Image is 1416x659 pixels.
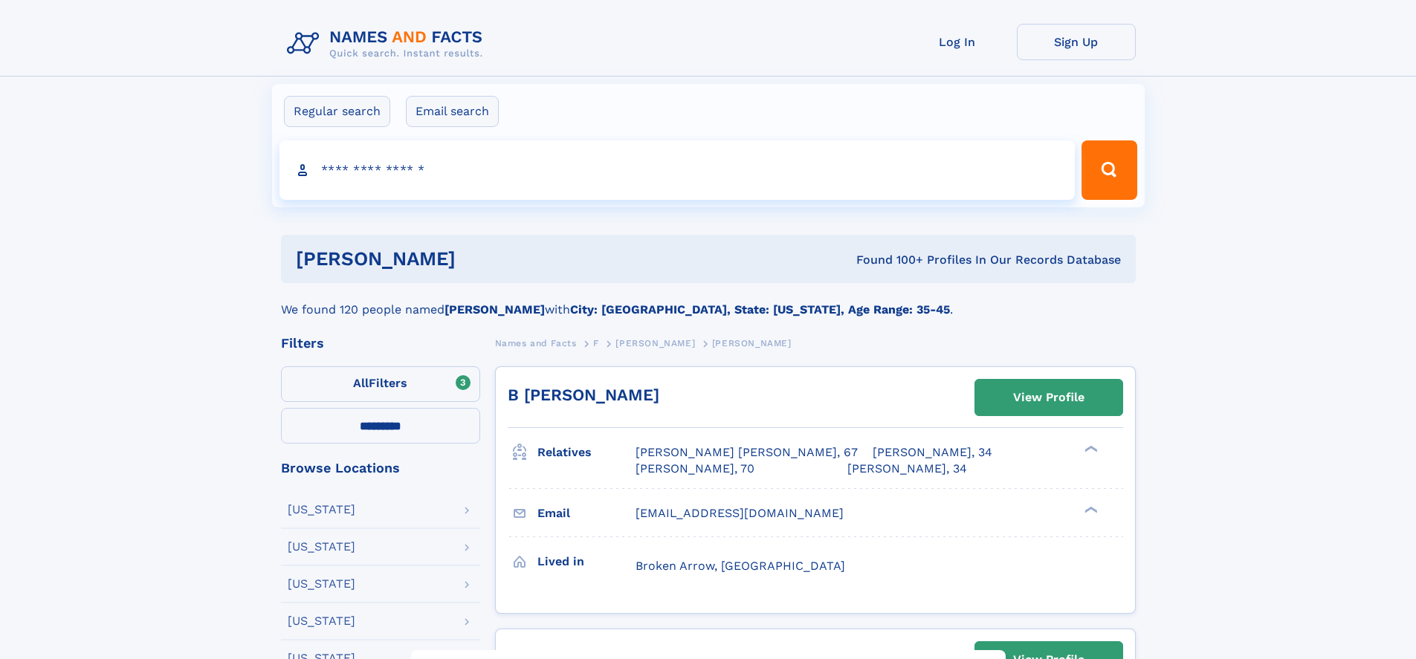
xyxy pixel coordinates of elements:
span: F [593,338,599,348]
a: Log In [898,24,1017,60]
a: [PERSON_NAME], 34 [873,444,992,461]
b: [PERSON_NAME] [444,302,545,316]
div: Browse Locations [281,461,480,475]
span: [EMAIL_ADDRESS][DOMAIN_NAME] [636,506,844,520]
span: [PERSON_NAME] [615,338,695,348]
b: City: [GEOGRAPHIC_DATA], State: [US_STATE], Age Range: 35-45 [570,302,950,316]
img: Logo Names and Facts [281,24,495,64]
div: ❯ [1081,444,1099,454]
a: View Profile [975,380,1122,415]
a: Names and Facts [495,334,577,352]
div: [US_STATE] [288,504,355,516]
a: [PERSON_NAME], 34 [847,461,967,477]
span: [PERSON_NAME] [712,338,792,348]
label: Email search [406,96,499,127]
a: [PERSON_NAME], 70 [636,461,754,477]
a: B [PERSON_NAME] [508,386,659,404]
span: All [353,376,369,390]
div: [US_STATE] [288,578,355,590]
a: F [593,334,599,352]
h1: [PERSON_NAME] [296,250,656,268]
h3: Relatives [537,440,636,465]
h3: Lived in [537,549,636,574]
div: Filters [281,337,480,350]
div: ❯ [1081,504,1099,514]
label: Regular search [284,96,390,127]
div: Found 100+ Profiles In Our Records Database [656,252,1121,268]
a: [PERSON_NAME] [615,334,695,352]
div: [US_STATE] [288,615,355,627]
a: [PERSON_NAME] [PERSON_NAME], 67 [636,444,858,461]
label: Filters [281,366,480,402]
button: Search Button [1082,140,1137,200]
div: View Profile [1013,380,1084,415]
a: Sign Up [1017,24,1136,60]
span: Broken Arrow, [GEOGRAPHIC_DATA] [636,559,845,573]
input: search input [279,140,1076,200]
div: [US_STATE] [288,541,355,553]
h3: Email [537,501,636,526]
div: We found 120 people named with . [281,283,1136,319]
